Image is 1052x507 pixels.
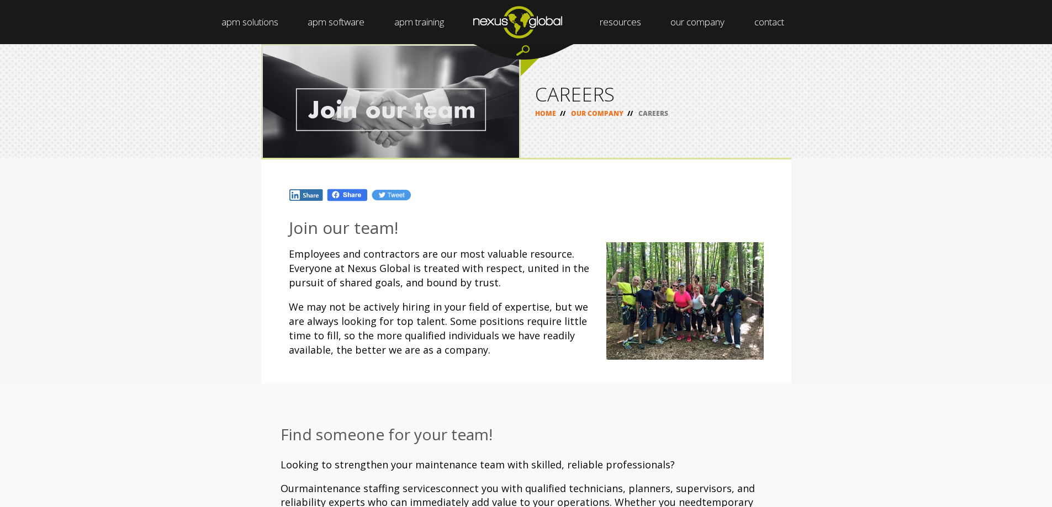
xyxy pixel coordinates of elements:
[606,242,764,360] img: zip_line
[535,84,777,104] h1: CAREERS
[363,482,441,495] span: staffing services
[535,109,556,118] a: HOME
[281,458,772,472] p: Looking to strengthen your maintenance team with skilled, reliable professionals?
[289,216,398,239] span: Join our team!
[289,300,764,357] p: We may not be actively hiring in your field of expertise, but we are always looking for top talen...
[281,425,772,444] h3: Find someone for your team!
[556,109,569,118] span: //
[623,109,637,118] span: //
[571,109,623,118] a: OUR COMPANY
[289,189,324,201] img: In.jpg
[326,188,368,202] img: Fb.png
[289,247,764,290] p: Employees and contractors are our most valuable resource. Everyone at Nexus Global is treated wit...
[371,189,411,201] img: Tw.jpg
[299,482,361,495] span: maintenance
